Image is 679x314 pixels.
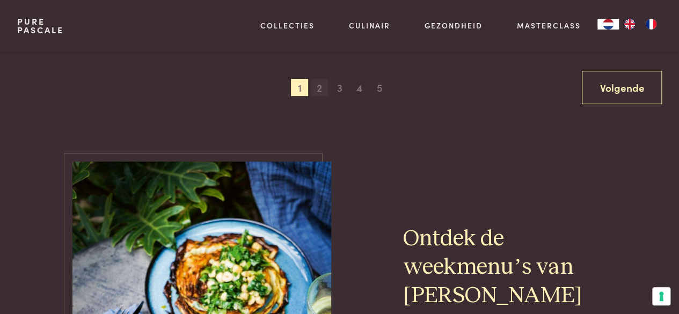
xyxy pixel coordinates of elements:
h2: Ontdek de weekmenu’s van [PERSON_NAME] [403,225,607,310]
button: Uw voorkeuren voor toestemming voor trackingtechnologieën [652,287,670,305]
a: Masterclass [516,20,580,31]
a: NL [597,19,619,30]
div: Language [597,19,619,30]
a: Collecties [260,20,315,31]
span: 3 [331,79,348,96]
span: 1 [291,79,308,96]
a: Gezondheid [425,20,483,31]
span: 5 [371,79,388,96]
a: PurePascale [17,17,64,34]
a: EN [619,19,640,30]
a: Volgende [582,71,662,105]
span: 2 [311,79,328,96]
aside: Language selected: Nederlands [597,19,662,30]
span: 4 [351,79,368,96]
a: FR [640,19,662,30]
a: Culinair [349,20,390,31]
ul: Language list [619,19,662,30]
